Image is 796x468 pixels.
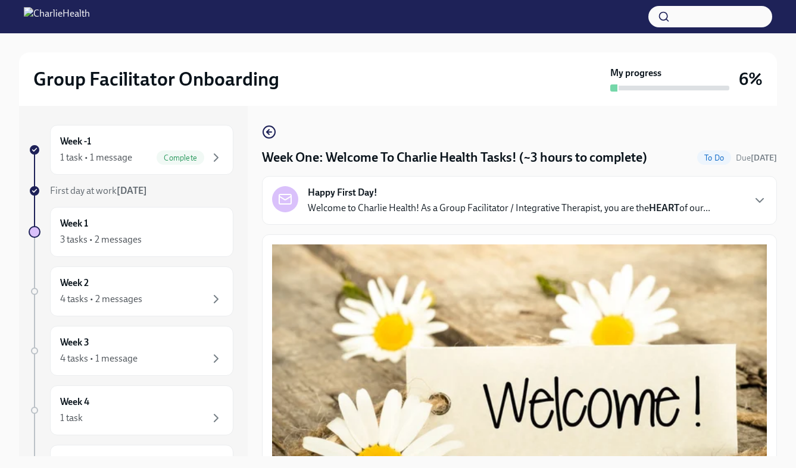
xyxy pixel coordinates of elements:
[29,207,233,257] a: Week 13 tasks • 2 messages
[739,68,763,90] h3: 6%
[60,395,89,409] h6: Week 4
[736,153,777,163] span: Due
[50,185,147,196] span: First day at work
[60,277,89,290] h6: Week 2
[60,455,89,468] h6: Week 5
[308,186,377,199] strong: Happy First Day!
[157,153,204,162] span: Complete
[24,7,90,26] img: CharlieHealth
[751,153,777,163] strong: [DATE]
[649,202,679,213] strong: HEART
[29,184,233,197] a: First day at work[DATE]
[60,352,138,365] div: 4 tasks • 1 message
[60,217,88,230] h6: Week 1
[60,293,142,306] div: 4 tasks • 2 messages
[60,135,91,148] h6: Week -1
[262,149,647,167] h4: Week One: Welcome To Charlie Health Tasks! (~3 hours to complete)
[29,385,233,435] a: Week 41 task
[33,67,279,91] h2: Group Facilitator Onboarding
[29,125,233,175] a: Week -11 task • 1 messageComplete
[610,67,661,80] strong: My progress
[29,326,233,376] a: Week 34 tasks • 1 message
[697,153,731,162] span: To Do
[60,336,89,349] h6: Week 3
[29,266,233,316] a: Week 24 tasks • 2 messages
[117,185,147,196] strong: [DATE]
[60,151,132,164] div: 1 task • 1 message
[308,202,710,215] p: Welcome to Charlie Health! As a Group Facilitator / Integrative Therapist, you are the of our...
[60,412,83,425] div: 1 task
[736,152,777,164] span: September 29th, 2025 08:00
[60,233,142,246] div: 3 tasks • 2 messages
